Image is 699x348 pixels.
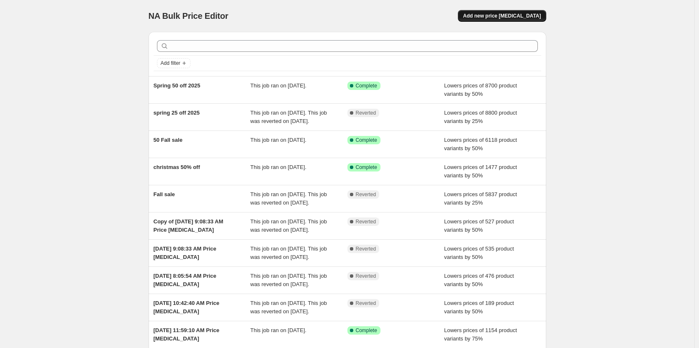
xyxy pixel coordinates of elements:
[356,82,377,89] span: Complete
[154,82,200,89] span: Spring 50 off 2025
[250,82,306,89] span: This job ran on [DATE].
[356,218,376,225] span: Reverted
[154,164,200,170] span: christmas 50% off
[444,110,517,124] span: Lowers prices of 8800 product variants by 25%
[444,218,514,233] span: Lowers prices of 527 product variants by 50%
[356,137,377,143] span: Complete
[250,137,306,143] span: This job ran on [DATE].
[356,110,376,116] span: Reverted
[250,246,327,260] span: This job ran on [DATE]. This job was reverted on [DATE].
[154,246,216,260] span: [DATE] 9:08:33 AM Price [MEDICAL_DATA]
[250,327,306,333] span: This job ran on [DATE].
[250,218,327,233] span: This job ran on [DATE]. This job was reverted on [DATE].
[154,300,220,315] span: [DATE] 10:42:40 AM Price [MEDICAL_DATA]
[444,246,514,260] span: Lowers prices of 535 product variants by 50%
[356,300,376,307] span: Reverted
[356,246,376,252] span: Reverted
[444,327,517,342] span: Lowers prices of 1154 product variants by 75%
[154,218,224,233] span: Copy of [DATE] 9:08:33 AM Price [MEDICAL_DATA]
[250,164,306,170] span: This job ran on [DATE].
[250,273,327,287] span: This job ran on [DATE]. This job was reverted on [DATE].
[458,10,546,22] button: Add new price [MEDICAL_DATA]
[157,58,190,68] button: Add filter
[250,110,327,124] span: This job ran on [DATE]. This job was reverted on [DATE].
[154,137,182,143] span: 50 Fall sale
[463,13,541,19] span: Add new price [MEDICAL_DATA]
[250,300,327,315] span: This job ran on [DATE]. This job was reverted on [DATE].
[444,164,517,179] span: Lowers prices of 1477 product variants by 50%
[154,273,216,287] span: [DATE] 8:05:54 AM Price [MEDICAL_DATA]
[444,191,517,206] span: Lowers prices of 5837 product variants by 25%
[356,191,376,198] span: Reverted
[444,137,517,151] span: Lowers prices of 6118 product variants by 50%
[356,273,376,279] span: Reverted
[161,60,180,67] span: Add filter
[444,300,514,315] span: Lowers prices of 189 product variants by 50%
[444,82,517,97] span: Lowers prices of 8700 product variants by 50%
[154,110,200,116] span: spring 25 off 2025
[154,191,175,197] span: Fall sale
[356,164,377,171] span: Complete
[444,273,514,287] span: Lowers prices of 476 product variants by 50%
[149,11,229,20] span: NA Bulk Price Editor
[356,327,377,334] span: Complete
[250,191,327,206] span: This job ran on [DATE]. This job was reverted on [DATE].
[154,327,220,342] span: [DATE] 11:59:10 AM Price [MEDICAL_DATA]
